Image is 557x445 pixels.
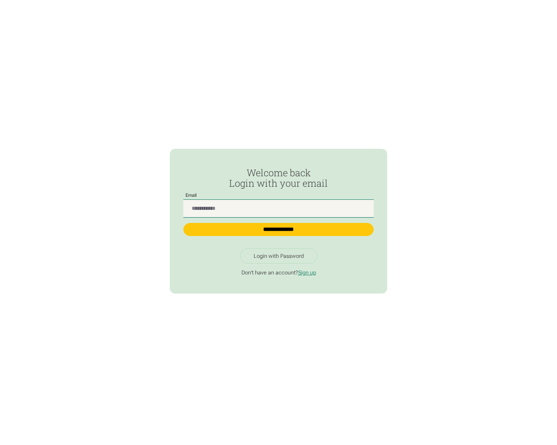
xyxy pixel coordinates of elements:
[254,253,304,260] div: Login with Password
[183,168,374,243] form: Passwordless Login
[183,193,199,198] label: Email
[298,269,316,276] a: Sign up
[183,269,374,276] p: Don't have an account?
[183,168,374,188] h2: Welcome back Login with your email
